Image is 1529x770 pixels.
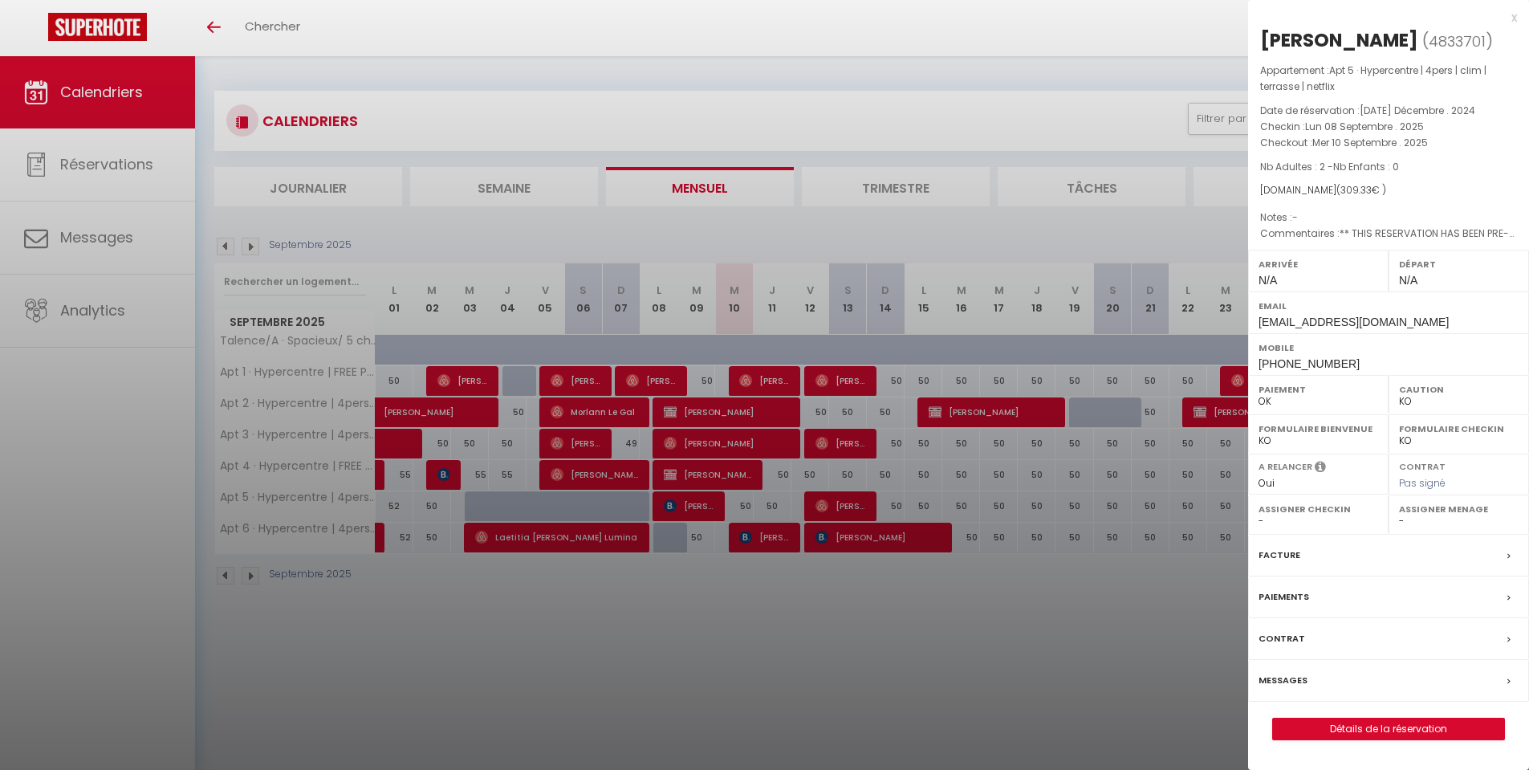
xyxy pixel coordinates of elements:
label: Contrat [1259,630,1305,647]
i: Sélectionner OUI si vous souhaiter envoyer les séquences de messages post-checkout [1315,460,1326,478]
span: N/A [1399,274,1417,287]
p: Notes : [1260,210,1517,226]
p: Checkout : [1260,135,1517,151]
div: [PERSON_NAME] [1260,27,1418,53]
span: Nb Enfants : 0 [1333,160,1399,173]
label: A relancer [1259,460,1312,474]
span: 309.33 [1340,183,1372,197]
label: Paiement [1259,381,1378,397]
p: Appartement : [1260,63,1517,95]
span: Apt 5 · Hypercentre | 4pers | clim | terrasse | netflix [1260,63,1486,93]
span: ( € ) [1336,183,1386,197]
label: Facture [1259,547,1300,564]
div: x [1248,8,1517,27]
label: Assigner Checkin [1259,501,1378,517]
p: Checkin : [1260,119,1517,135]
p: Commentaires : [1260,226,1517,242]
span: [DATE] Décembre . 2024 [1360,104,1475,117]
span: Pas signé [1399,476,1446,490]
span: - [1292,210,1298,224]
span: N/A [1259,274,1277,287]
label: Arrivée [1259,256,1378,272]
label: Formulaire Checkin [1399,421,1519,437]
span: [PHONE_NUMBER] [1259,357,1360,370]
span: [EMAIL_ADDRESS][DOMAIN_NAME] [1259,316,1449,328]
div: [DOMAIN_NAME] [1260,183,1517,198]
label: Assigner Menage [1399,501,1519,517]
span: Nb Adultes : 2 - [1260,160,1399,173]
button: Détails de la réservation [1272,718,1505,740]
button: Ouvrir le widget de chat LiveChat [13,6,61,55]
span: ( ) [1422,30,1493,52]
label: Caution [1399,381,1519,397]
label: Départ [1399,256,1519,272]
span: Lun 08 Septembre . 2025 [1305,120,1424,133]
span: Mer 10 Septembre . 2025 [1312,136,1428,149]
label: Mobile [1259,340,1519,356]
label: Email [1259,298,1519,314]
label: Messages [1259,672,1307,689]
label: Formulaire Bienvenue [1259,421,1378,437]
label: Paiements [1259,589,1309,605]
span: 4833701 [1429,31,1486,51]
label: Contrat [1399,460,1446,471]
p: Date de réservation : [1260,103,1517,119]
a: Détails de la réservation [1273,719,1504,739]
